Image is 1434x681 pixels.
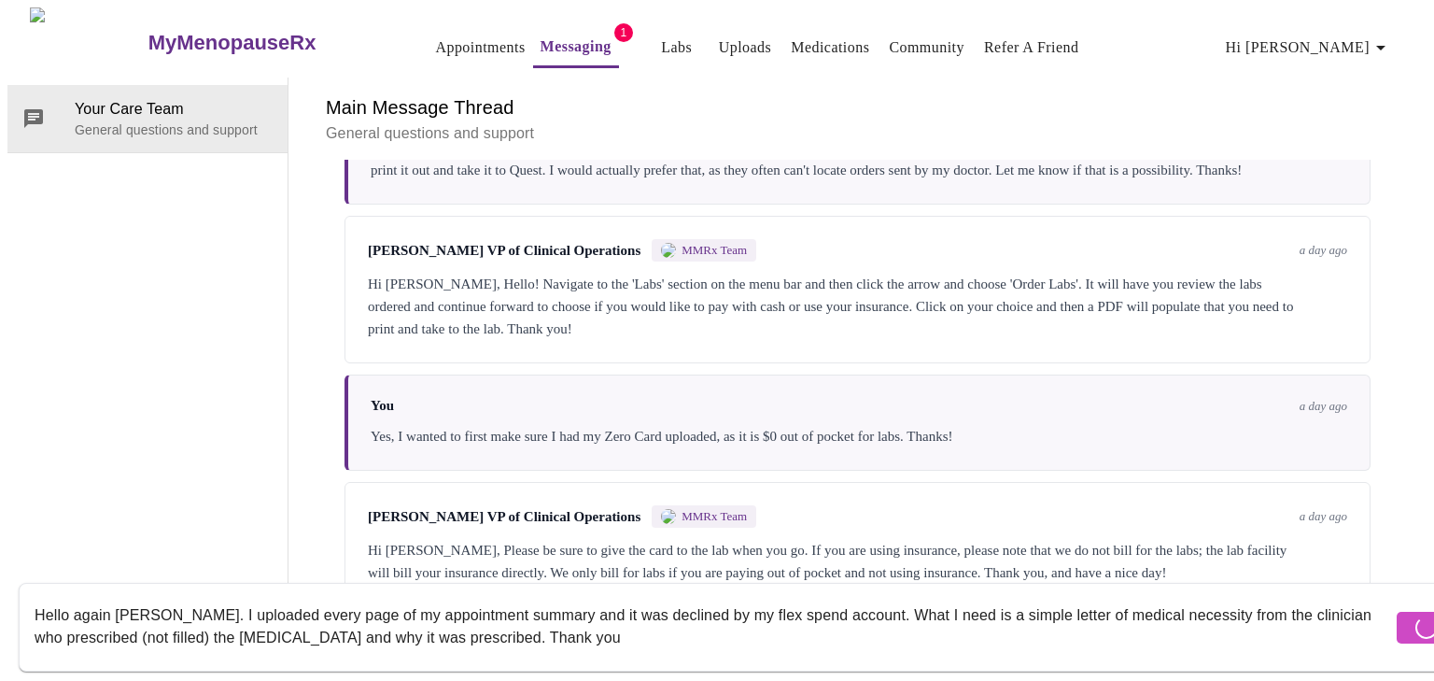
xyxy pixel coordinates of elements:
div: Your Care TeamGeneral questions and support [7,85,288,152]
a: MyMenopauseRx [146,10,390,76]
button: Labs [647,29,707,66]
div: Hi [PERSON_NAME], Hello! Navigate to the 'Labs' section on the menu bar and then click the arrow ... [368,273,1347,340]
span: Your Care Team [75,98,273,121]
button: Community [881,29,972,66]
span: a day ago [1300,243,1347,258]
div: Hi [PERSON_NAME], Please be sure to give the card to the lab when you go. If you are using insura... [368,539,1347,584]
span: [PERSON_NAME] VP of Clinical Operations [368,243,640,259]
a: Uploads [719,35,772,61]
button: Medications [783,29,877,66]
img: MMRX [661,243,676,258]
p: General questions and support [326,122,1389,145]
p: General questions and support [75,121,273,139]
a: Labs [661,35,692,61]
a: Messaging [541,34,612,60]
a: Medications [791,35,869,61]
button: Refer a Friend [977,29,1087,66]
h6: Main Message Thread [326,92,1389,122]
span: Hi [PERSON_NAME] [1226,35,1392,61]
span: You [371,398,394,414]
span: a day ago [1300,399,1347,414]
img: MyMenopauseRx Logo [30,7,146,78]
button: Appointments [428,29,532,66]
textarea: Send a message about your appointment [35,597,1392,657]
a: Refer a Friend [984,35,1079,61]
div: Yes, I wanted to first make sure I had my Zero Card uploaded, as it is $0 out of pocket for labs.... [371,425,1347,447]
span: 1 [614,23,633,42]
span: MMRx Team [682,509,747,524]
button: Hi [PERSON_NAME] [1218,29,1399,66]
img: MMRX [661,509,676,524]
a: Community [889,35,964,61]
a: Appointments [435,35,525,61]
button: Uploads [711,29,780,66]
button: Messaging [533,28,619,68]
span: [PERSON_NAME] VP of Clinical Operations [368,509,640,525]
span: MMRx Team [682,243,747,258]
h3: MyMenopauseRx [148,31,316,55]
span: a day ago [1300,509,1347,524]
